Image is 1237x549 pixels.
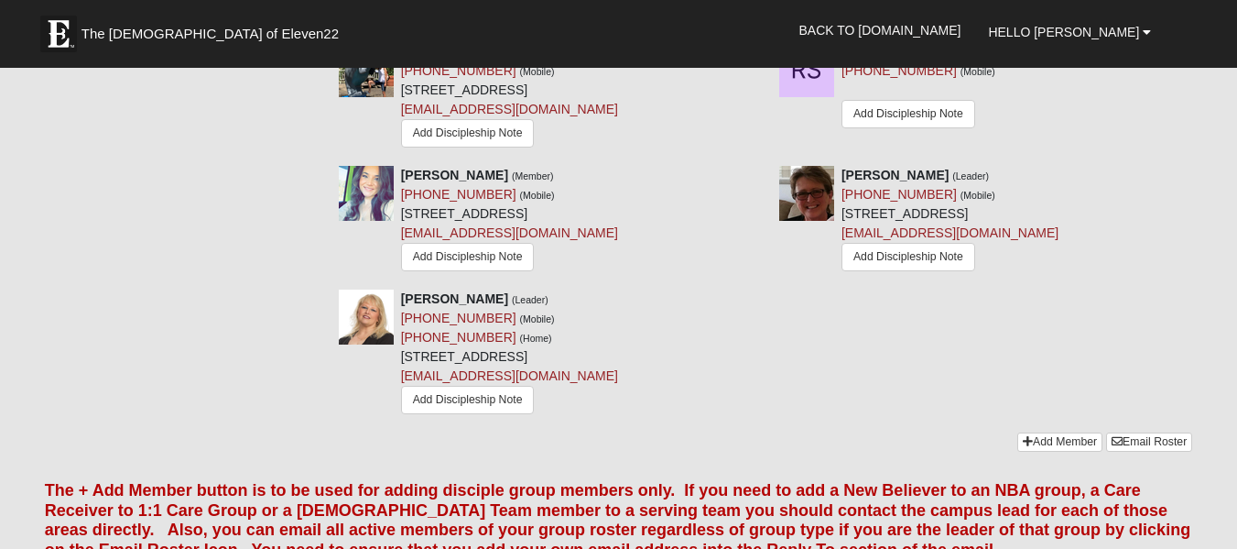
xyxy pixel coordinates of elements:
[401,330,516,345] a: [PHONE_NUMBER]
[841,225,1058,240] a: [EMAIL_ADDRESS][DOMAIN_NAME]
[974,9,1165,55] a: Hello [PERSON_NAME]
[960,190,995,201] small: (Mobile)
[401,368,618,383] a: [EMAIL_ADDRESS][DOMAIN_NAME]
[520,333,552,344] small: (Home)
[841,243,975,271] a: Add Discipleship Note
[81,25,339,43] span: The [DEMOGRAPHIC_DATA] of Eleven22
[401,63,516,78] a: [PHONE_NUMBER]
[520,66,555,77] small: (Mobile)
[841,168,949,182] strong: [PERSON_NAME]
[401,225,618,240] a: [EMAIL_ADDRESS][DOMAIN_NAME]
[960,66,995,77] small: (Mobile)
[1106,433,1192,452] a: Email Roster
[401,42,618,152] div: [STREET_ADDRESS]
[988,25,1139,39] span: Hello [PERSON_NAME]
[401,187,516,202] a: [PHONE_NUMBER]
[401,243,535,271] a: Add Discipleship Note
[512,170,554,181] small: (Member)
[31,6,397,52] a: The [DEMOGRAPHIC_DATA] of Eleven22
[520,313,555,324] small: (Mobile)
[952,170,989,181] small: (Leader)
[401,102,618,116] a: [EMAIL_ADDRESS][DOMAIN_NAME]
[1017,433,1102,452] a: Add Member
[841,187,957,202] a: [PHONE_NUMBER]
[786,7,975,53] a: Back to [DOMAIN_NAME]
[841,63,957,78] a: [PHONE_NUMBER]
[520,190,555,201] small: (Mobile)
[401,311,516,325] a: [PHONE_NUMBER]
[40,16,77,52] img: Eleven22 logo
[401,168,508,182] strong: [PERSON_NAME]
[512,294,548,305] small: (Leader)
[401,119,535,148] a: Add Discipleship Note
[841,166,1058,276] div: [STREET_ADDRESS]
[401,166,618,276] div: [STREET_ADDRESS]
[401,291,508,306] strong: [PERSON_NAME]
[841,100,975,128] a: Add Discipleship Note
[401,386,535,414] a: Add Discipleship Note
[401,290,618,419] div: [STREET_ADDRESS]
